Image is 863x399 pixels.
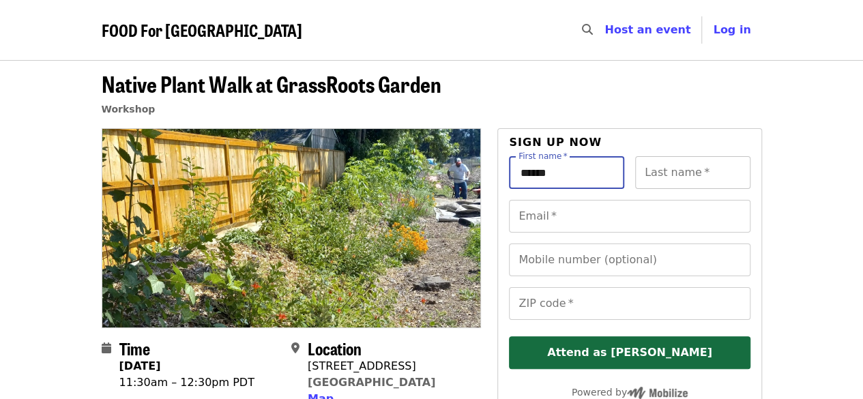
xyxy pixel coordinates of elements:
[102,104,156,115] a: Workshop
[509,336,750,369] button: Attend as [PERSON_NAME]
[102,129,481,327] img: Native Plant Walk at GrassRoots Garden organized by FOOD For Lane County
[702,16,761,44] button: Log in
[509,287,750,320] input: ZIP code
[119,359,161,372] strong: [DATE]
[119,374,254,391] div: 11:30am – 12:30pm PDT
[713,23,750,36] span: Log in
[627,387,688,399] img: Powered by Mobilize
[604,23,690,36] a: Host an event
[119,336,150,360] span: Time
[518,152,568,160] label: First name
[509,200,750,233] input: Email
[600,14,611,46] input: Search
[102,18,302,42] span: FOOD For [GEOGRAPHIC_DATA]
[635,156,750,189] input: Last name
[102,342,111,355] i: calendar icon
[572,387,688,398] span: Powered by
[509,243,750,276] input: Mobile number (optional)
[102,20,302,40] a: FOOD For [GEOGRAPHIC_DATA]
[291,342,299,355] i: map-marker-alt icon
[308,358,435,374] div: [STREET_ADDRESS]
[308,336,362,360] span: Location
[509,156,624,189] input: First name
[581,23,592,36] i: search icon
[102,68,441,100] span: Native Plant Walk at GrassRoots Garden
[308,376,435,389] a: [GEOGRAPHIC_DATA]
[509,136,602,149] span: Sign up now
